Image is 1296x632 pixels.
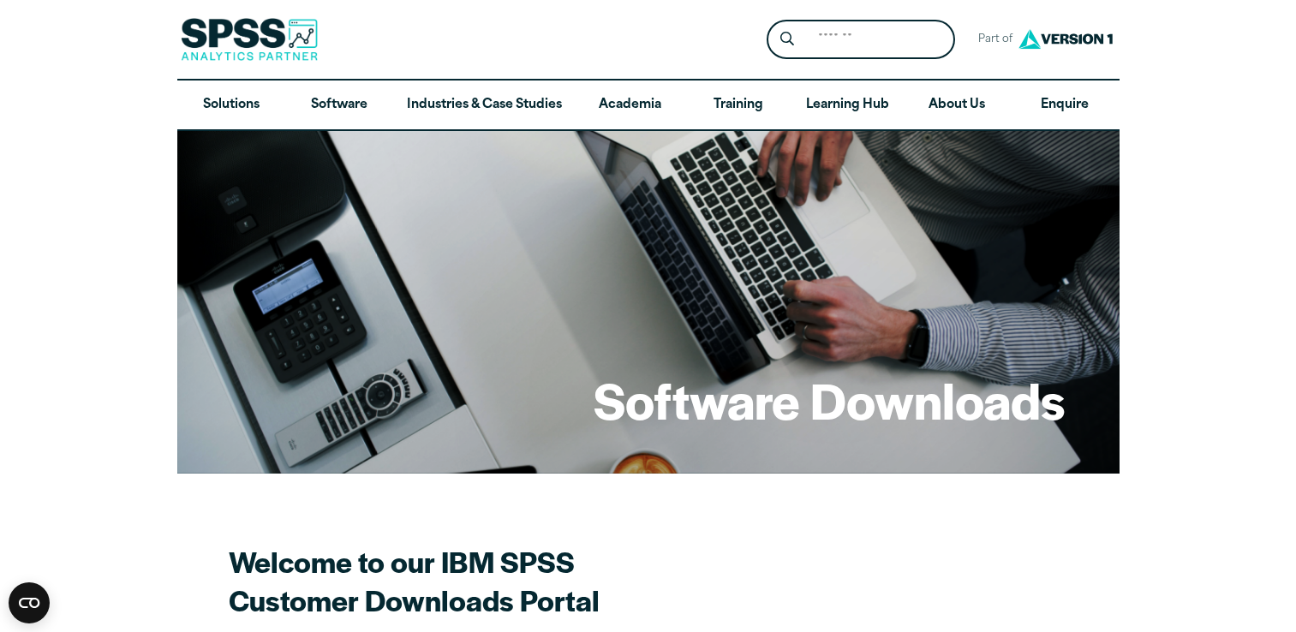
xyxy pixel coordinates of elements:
[969,27,1014,52] span: Part of
[771,24,803,56] button: Search magnifying glass icon
[1011,80,1119,130] a: Enquire
[9,582,50,623] button: Open CMP widget
[792,80,903,130] a: Learning Hub
[285,80,393,130] a: Software
[181,18,318,61] img: SPSS Analytics Partner
[393,80,576,130] a: Industries & Case Studies
[177,80,1120,130] nav: Desktop version of site main menu
[684,80,791,130] a: Training
[229,542,828,619] h2: Welcome to our IBM SPSS Customer Downloads Portal
[767,20,955,60] form: Site Header Search Form
[780,32,794,46] svg: Search magnifying glass icon
[177,80,285,130] a: Solutions
[903,80,1011,130] a: About Us
[576,80,684,130] a: Academia
[1014,23,1117,55] img: Version1 Logo
[594,367,1065,433] h1: Software Downloads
